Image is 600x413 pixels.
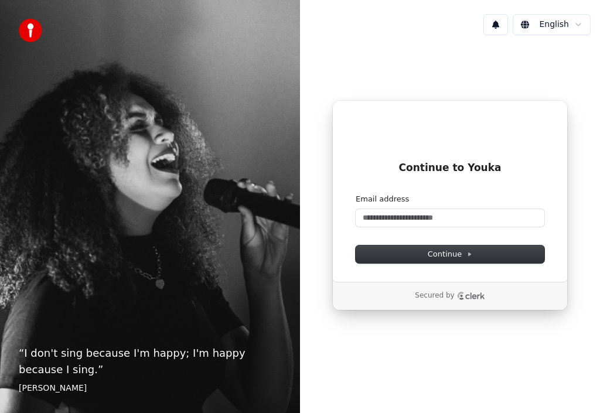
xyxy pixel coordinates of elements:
[356,194,409,204] label: Email address
[457,292,485,300] a: Clerk logo
[19,19,42,42] img: youka
[356,245,544,263] button: Continue
[19,345,281,378] p: “ I don't sing because I'm happy; I'm happy because I sing. ”
[415,291,454,301] p: Secured by
[428,249,472,260] span: Continue
[356,161,544,175] h1: Continue to Youka
[19,383,281,394] footer: [PERSON_NAME]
